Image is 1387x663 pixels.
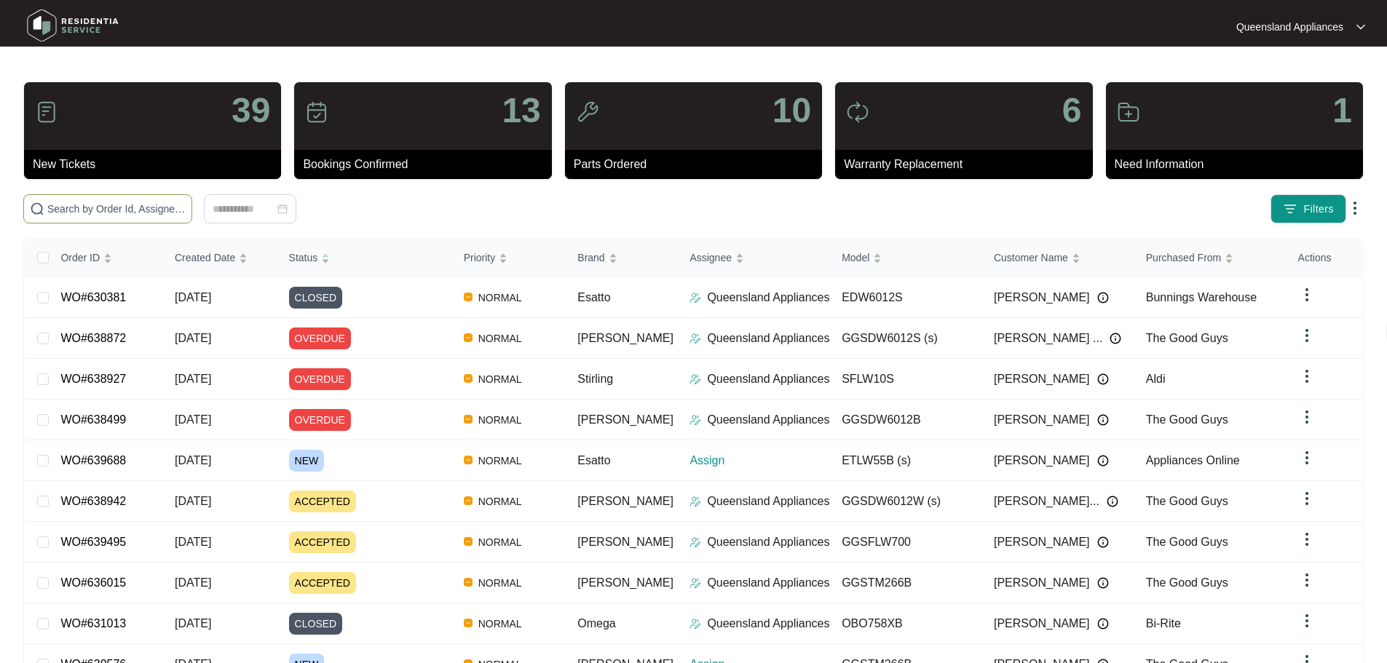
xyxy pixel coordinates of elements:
p: Bookings Confirmed [303,156,551,173]
span: [PERSON_NAME]... [994,493,1099,510]
img: icon [305,100,328,124]
input: Search by Order Id, Assignee Name, Customer Name, Brand and Model [47,201,186,217]
p: 13 [502,93,540,128]
img: dropdown arrow [1298,571,1316,589]
span: [PERSON_NAME] ... [994,330,1102,347]
span: Filters [1303,202,1334,217]
p: Queensland Appliances [707,533,829,551]
span: [PERSON_NAME] [577,413,673,426]
td: GGSTM266B [830,563,982,603]
span: [DATE] [175,373,211,385]
span: [PERSON_NAME] [994,370,1090,388]
span: Esatto [577,454,610,467]
img: dropdown arrow [1298,612,1316,630]
a: WO#631013 [60,617,126,630]
span: [DATE] [175,291,211,303]
span: [DATE] [175,536,211,548]
td: GGSDW6012W (s) [830,481,982,522]
img: dropdown arrow [1298,490,1316,507]
th: Customer Name [982,239,1134,277]
img: Info icon [1097,536,1109,548]
img: Info icon [1097,618,1109,630]
span: Priority [464,250,496,266]
button: filter iconFilters [1271,194,1346,223]
img: Info icon [1097,373,1109,385]
img: Vercel Logo [464,578,473,587]
img: dropdown arrow [1298,408,1316,426]
img: Assigner Icon [689,536,701,548]
th: Created Date [163,239,277,277]
span: [PERSON_NAME] [994,411,1090,429]
span: Aldi [1146,373,1166,385]
img: icon [846,100,869,124]
img: Vercel Logo [464,293,473,301]
span: Model [842,250,869,266]
img: dropdown arrow [1298,286,1316,303]
img: Info icon [1110,333,1121,344]
span: Assignee [689,250,732,266]
p: Parts Ordered [574,156,822,173]
img: icon [576,100,599,124]
span: Brand [577,250,604,266]
p: 6 [1062,93,1082,128]
th: Order ID [49,239,163,277]
a: WO#639688 [60,454,126,467]
img: Vercel Logo [464,619,473,627]
span: [PERSON_NAME] [994,615,1090,632]
img: dropdown arrow [1298,368,1316,385]
a: WO#638927 [60,373,126,385]
span: NORMAL [473,493,528,510]
img: residentia service logo [22,4,124,47]
td: GGSDW6012B [830,400,982,440]
p: Queensland Appliances [707,289,829,306]
span: [DATE] [175,576,211,589]
img: Assigner Icon [689,373,701,385]
span: [PERSON_NAME] [994,289,1090,306]
span: Stirling [577,373,613,385]
p: Warranty Replacement [844,156,1092,173]
span: NORMAL [473,411,528,429]
span: [PERSON_NAME] [994,574,1090,592]
p: 39 [232,93,270,128]
span: [DATE] [175,617,211,630]
span: [PERSON_NAME] [577,332,673,344]
img: dropdown arrow [1298,449,1316,467]
img: Assigner Icon [689,496,701,507]
span: NORMAL [473,533,528,551]
img: Vercel Logo [464,496,473,505]
span: NORMAL [473,452,528,469]
span: Bi-Rite [1146,617,1181,630]
img: Vercel Logo [464,456,473,464]
img: filter icon [1283,202,1297,216]
img: Vercel Logo [464,415,473,424]
img: Assigner Icon [689,333,701,344]
span: ACCEPTED [289,491,356,512]
a: WO#638942 [60,495,126,507]
td: OBO758XB [830,603,982,644]
span: NORMAL [473,574,528,592]
span: The Good Guys [1146,536,1228,548]
span: OVERDUE [289,368,351,390]
span: NEW [289,450,325,472]
a: WO#630381 [60,291,126,303]
img: Info icon [1097,414,1109,426]
span: The Good Guys [1146,495,1228,507]
span: NORMAL [473,289,528,306]
p: 10 [772,93,811,128]
p: 1 [1332,93,1352,128]
img: Assigner Icon [689,618,701,630]
span: [PERSON_NAME] [994,533,1090,551]
img: Vercel Logo [464,537,473,546]
span: NORMAL [473,615,528,632]
span: Customer Name [994,250,1068,266]
span: Order ID [60,250,100,266]
img: dropdown arrow [1298,531,1316,548]
span: Status [289,250,318,266]
span: The Good Guys [1146,332,1228,344]
img: Assigner Icon [689,292,701,303]
p: Queensland Appliances [707,330,829,347]
p: Queensland Appliances [707,493,829,510]
span: CLOSED [289,287,343,309]
span: [PERSON_NAME] [994,452,1090,469]
img: Vercel Logo [464,374,473,383]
